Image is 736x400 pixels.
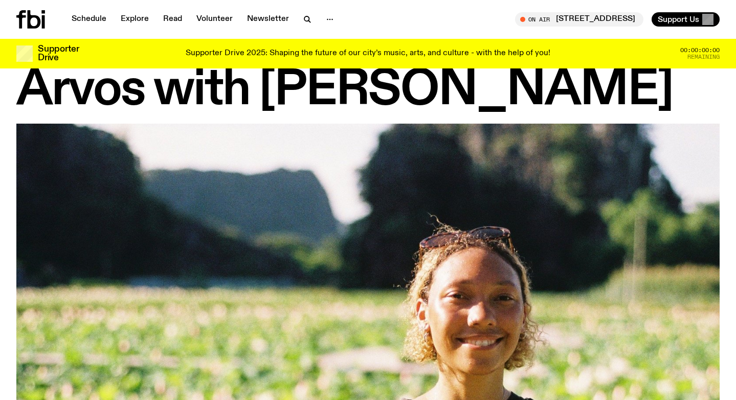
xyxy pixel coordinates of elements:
[115,12,155,27] a: Explore
[157,12,188,27] a: Read
[38,45,79,62] h3: Supporter Drive
[16,67,720,113] h1: Arvos with [PERSON_NAME]
[241,12,295,27] a: Newsletter
[652,12,720,27] button: Support Us
[687,54,720,60] span: Remaining
[186,49,550,58] p: Supporter Drive 2025: Shaping the future of our city’s music, arts, and culture - with the help o...
[658,15,699,24] span: Support Us
[515,12,643,27] button: On Air[STREET_ADDRESS]
[65,12,113,27] a: Schedule
[190,12,239,27] a: Volunteer
[680,48,720,53] span: 00:00:00:00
